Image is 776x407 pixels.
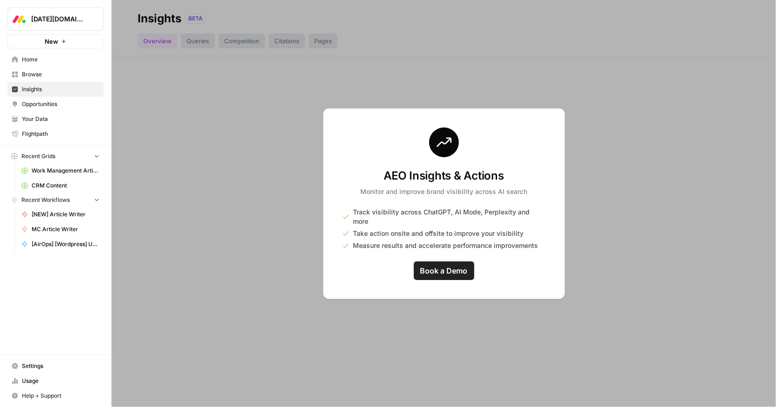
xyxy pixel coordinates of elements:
a: Insights [7,82,104,97]
button: Recent Workflows [7,193,104,207]
span: Home [22,55,99,64]
button: Recent Grids [7,149,104,163]
a: Home [7,52,104,67]
span: Browse [22,70,99,79]
span: Help + Support [22,392,99,400]
span: New [45,37,58,46]
a: [AirOps] [Wordpress] Update Cornerstone Post [17,237,104,252]
span: Track visibility across ChatGPT, AI Mode, Perplexity and more [353,207,546,226]
a: Flightpath [7,127,104,141]
a: Your Data [7,112,104,127]
span: Usage [22,377,99,385]
a: [NEW] Article Writer [17,207,104,222]
span: MC Article Writer [32,225,99,234]
span: CRM Content [32,181,99,190]
span: Book a Demo [420,265,468,276]
span: Your Data [22,115,99,123]
span: Flightpath [22,130,99,138]
span: [NEW] Article Writer [32,210,99,219]
a: MC Article Writer [17,222,104,237]
span: Insights [22,85,99,93]
span: Recent Workflows [21,196,70,204]
button: Workspace: Monday.com [7,7,104,31]
h3: AEO Insights & Actions [360,168,527,183]
span: Take action onsite and offsite to improve your visibility [353,229,524,238]
span: Recent Grids [21,152,55,160]
span: Settings [22,362,99,370]
span: Opportunities [22,100,99,108]
a: Work Management Article Grid [17,163,104,178]
a: Settings [7,359,104,374]
span: Measure results and accelerate performance improvements [353,241,538,250]
a: Usage [7,374,104,388]
span: [AirOps] [Wordpress] Update Cornerstone Post [32,240,99,248]
span: Work Management Article Grid [32,167,99,175]
a: Book a Demo [414,261,474,280]
a: Browse [7,67,104,82]
a: Opportunities [7,97,104,112]
button: Help + Support [7,388,104,403]
span: [DATE][DOMAIN_NAME] [31,14,87,24]
p: Monitor and improve brand visibility across AI search [360,187,527,196]
a: CRM Content [17,178,104,193]
img: Monday.com Logo [11,11,27,27]
button: New [7,34,104,48]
